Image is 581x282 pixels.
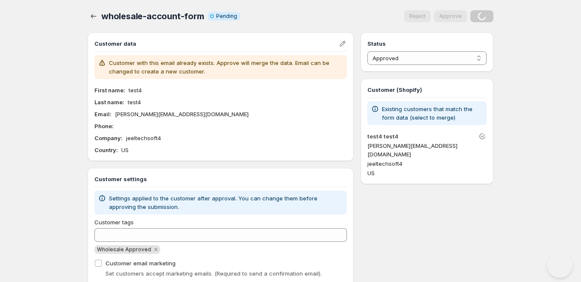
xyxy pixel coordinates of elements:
p: [PERSON_NAME][EMAIL_ADDRESS][DOMAIN_NAME] [115,110,249,118]
h3: Customer settings [94,175,347,183]
span: Set customers accept marketing emails. (Required to send a confirmation email). [106,270,322,277]
h3: Customer (Shopify) [367,85,487,94]
span: Customer email marketing [106,260,176,267]
b: Country : [94,147,118,153]
p: Settings applied to the customer after approval. You can change them before approving the submiss... [109,194,343,211]
button: Unlink [476,130,488,142]
iframe: Help Scout Beacon - Open [547,252,572,278]
h3: Customer data [94,39,338,48]
p: test4 [128,98,141,106]
p: US [121,146,129,154]
button: Edit [337,38,349,50]
button: Remove Wholesale Approved [152,246,160,253]
span: Customer tags [94,219,134,226]
span: Pending [216,13,237,20]
b: First name : [94,87,125,94]
b: Phone : [94,123,114,129]
span: Wholesale Approved [97,246,151,253]
p: [PERSON_NAME][EMAIL_ADDRESS][DOMAIN_NAME] [367,141,487,159]
p: test4 [129,86,142,94]
span: jeeltechsoft4 [367,160,402,167]
b: Company : [94,135,123,141]
p: jeeltechsoft4 [126,134,161,142]
b: Last name : [94,99,124,106]
span: wholesale-account-form [101,11,204,21]
b: Email : [94,111,112,117]
a: test4 test4 [367,133,399,140]
p: Customer with this email already exists. Approve will merge the data. Email can be changed to cre... [109,59,343,76]
h3: Status [367,39,487,48]
span: US [367,170,375,176]
p: Existing customers that match the form data (select to merge) [382,105,483,122]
